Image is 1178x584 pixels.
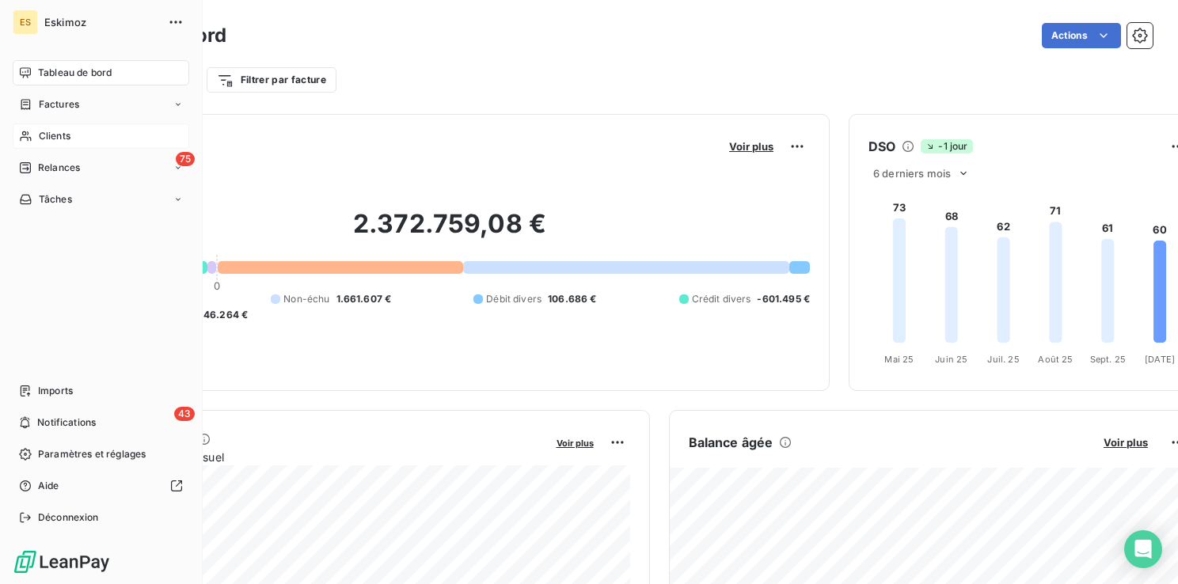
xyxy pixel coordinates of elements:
[757,292,810,306] span: -601.495 €
[89,208,810,256] h2: 2.372.759,08 €
[724,139,778,154] button: Voir plus
[44,16,158,28] span: Eskimoz
[868,137,895,156] h6: DSO
[548,292,596,306] span: 106.686 €
[336,292,392,306] span: 1.661.607 €
[38,66,112,80] span: Tableau de bord
[987,354,1019,365] tspan: Juil. 25
[1038,354,1073,365] tspan: Août 25
[557,438,594,449] span: Voir plus
[1124,530,1162,568] div: Open Intercom Messenger
[89,449,545,465] span: Chiffre d'affaires mensuel
[214,279,220,292] span: 0
[174,407,195,421] span: 43
[729,140,773,153] span: Voir plus
[884,354,914,365] tspan: Mai 25
[199,308,248,322] span: -46.264 €
[935,354,967,365] tspan: Juin 25
[38,447,146,461] span: Paramètres et réglages
[1104,436,1148,449] span: Voir plus
[39,97,79,112] span: Factures
[689,433,773,452] h6: Balance âgée
[39,192,72,207] span: Tâches
[1090,354,1126,365] tspan: Sept. 25
[38,510,99,525] span: Déconnexion
[176,152,195,166] span: 75
[207,67,336,93] button: Filtrer par facture
[692,292,751,306] span: Crédit divers
[552,435,598,449] button: Voir plus
[1042,23,1121,48] button: Actions
[13,549,111,575] img: Logo LeanPay
[486,292,541,306] span: Débit divers
[921,139,972,154] span: -1 jour
[283,292,329,306] span: Non-échu
[38,384,73,398] span: Imports
[13,473,189,499] a: Aide
[1099,435,1153,449] button: Voir plus
[39,129,70,143] span: Clients
[1145,354,1175,365] tspan: [DATE]
[873,167,951,180] span: 6 derniers mois
[37,415,96,430] span: Notifications
[38,161,80,175] span: Relances
[13,9,38,35] div: ES
[38,479,59,493] span: Aide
